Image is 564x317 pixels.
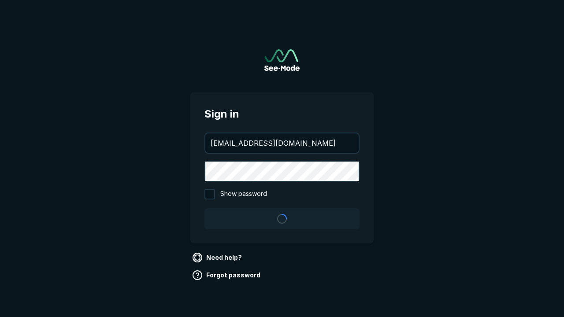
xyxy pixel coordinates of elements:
input: your@email.com [205,133,359,153]
img: See-Mode Logo [264,49,300,71]
span: Sign in [204,106,360,122]
span: Show password [220,189,267,199]
a: Go to sign in [264,49,300,71]
a: Need help? [190,251,245,265]
a: Forgot password [190,268,264,282]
